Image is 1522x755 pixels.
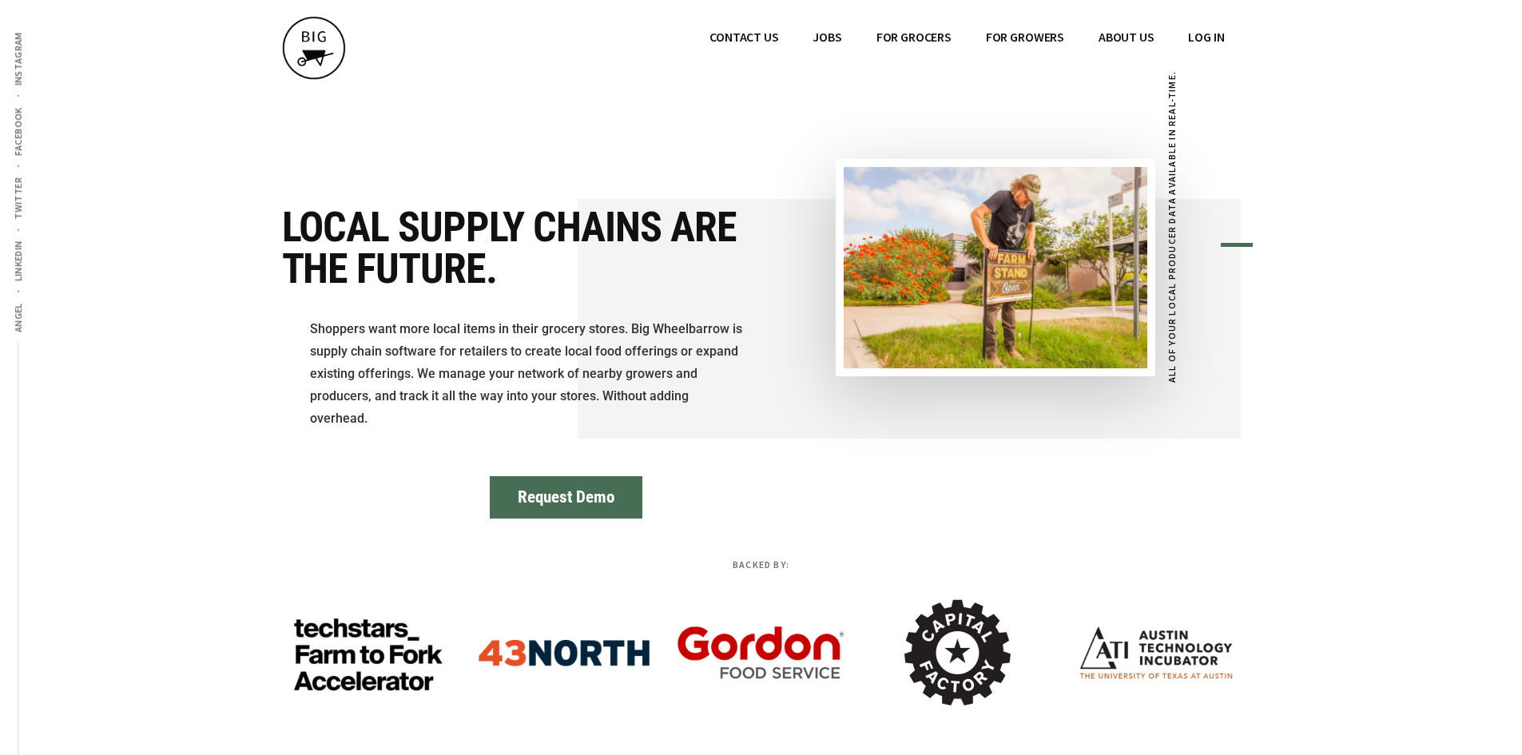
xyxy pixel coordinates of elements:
figcaption: All of your local producer data available in real-time. [1165,55,1179,399]
img: BIG WHEELBARROW [282,16,346,80]
p: Backed By: [490,558,1033,572]
a: ABOUT US [1083,16,1170,58]
span: FOR GROWERS [986,29,1064,45]
a: Facebook [10,97,26,165]
h1: Local supply chains are the future. [282,207,749,290]
span: Instagram [12,32,24,85]
a: Angel [10,293,26,342]
span: Twitter [12,177,24,220]
a: Instagram [10,22,26,95]
a: CONTACT US [693,16,794,58]
a: Twitter [10,168,26,229]
a: LinkedIn [10,231,26,291]
span: CONTACT US [709,29,778,45]
span: JOBS [813,29,841,45]
a: FOR GROCERS [860,16,968,58]
a: JOBS [797,16,857,58]
span: ABOUT US [1099,29,1154,45]
span: FOR GROCERS [876,29,952,45]
span: Log In [1188,29,1224,45]
a: Log In [1172,16,1240,58]
nav: Main [693,16,1240,58]
p: Shoppers want more local items in their grocery stores. Big Wheelbarrow is supply chain software ... [310,318,749,430]
span: Facebook [12,107,24,156]
button: Request Demo [490,476,642,519]
span: LinkedIn [12,240,24,281]
a: FOR GROWERS [970,16,1080,58]
span: Angel [12,303,24,332]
